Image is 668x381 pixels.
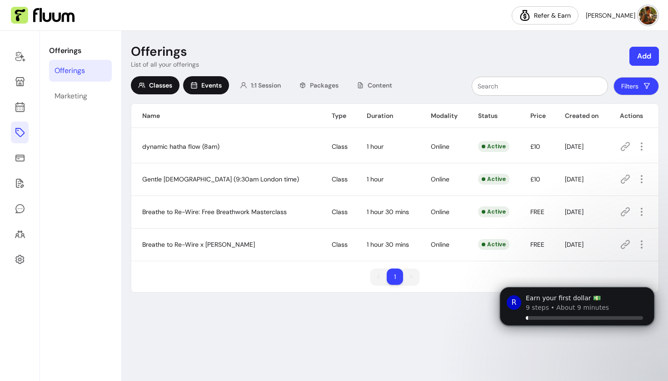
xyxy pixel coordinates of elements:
[332,208,348,216] span: Class
[586,11,635,20] span: [PERSON_NAME]
[332,142,348,151] span: Class
[530,142,540,151] span: £10
[332,240,348,249] span: Class
[131,104,321,128] th: Name
[11,172,29,194] a: Forms
[387,269,403,285] li: pagination item 1 active
[251,81,281,90] span: 1:1 Session
[11,45,29,67] a: Home
[431,175,449,183] span: Online
[565,142,583,151] span: [DATE]
[420,104,467,128] th: Modality
[609,104,658,128] th: Actions
[478,239,509,250] div: Active
[142,175,299,183] span: Gentle [DEMOGRAPHIC_DATA] (9:30am London time)
[367,142,384,151] span: 1 hour
[467,104,519,128] th: Status
[478,206,509,217] div: Active
[55,65,85,76] div: Offerings
[321,104,356,128] th: Type
[530,240,544,249] span: FREE
[356,104,420,128] th: Duration
[149,81,172,90] span: Classes
[131,44,187,60] p: Offerings
[368,81,392,90] span: Content
[332,175,348,183] span: Class
[431,240,449,249] span: Online
[11,122,29,143] a: Offerings
[367,240,409,249] span: 1 hour 30 mins
[142,240,255,249] span: Breathe to Re-Wire x [PERSON_NAME]
[11,96,29,118] a: Calendar
[201,81,222,90] span: Events
[431,142,449,151] span: Online
[554,104,608,128] th: Created on
[11,249,29,270] a: Settings
[131,60,199,69] p: List of all your offerings
[55,91,87,102] div: Marketing
[565,175,583,183] span: [DATE]
[512,6,578,24] a: Refer & Earn
[478,141,509,152] div: Active
[478,82,602,91] input: Search
[565,240,583,249] span: [DATE]
[142,142,219,151] span: dynamic hatha flow (8am)
[629,47,659,66] button: Add
[310,81,339,90] span: Packages
[639,6,657,24] img: avatar
[11,147,29,169] a: Sales
[49,45,112,56] p: Offerings
[11,7,75,24] img: Fluum Logo
[366,264,424,289] nav: pagination navigation
[586,6,657,24] button: avatar[PERSON_NAME]
[367,175,384,183] span: 1 hour
[11,198,29,220] a: My Messages
[613,77,659,95] button: Filters
[486,277,668,376] iframe: Intercom notifications message
[565,208,583,216] span: [DATE]
[519,104,554,128] th: Price
[142,208,287,216] span: Breathe to Re-Wire: Free Breathwork Masterclass
[431,208,449,216] span: Online
[49,85,112,107] a: Marketing
[367,208,409,216] span: 1 hour 30 mins
[11,71,29,93] a: Storefront
[11,223,29,245] a: Clients
[478,174,509,185] div: Active
[530,208,544,216] span: FREE
[49,60,112,82] a: Offerings
[530,175,540,183] span: £10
